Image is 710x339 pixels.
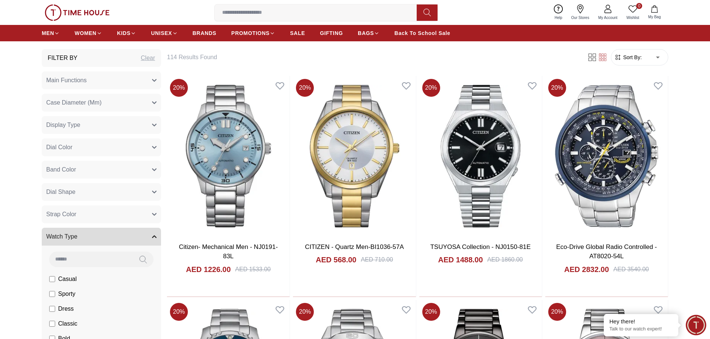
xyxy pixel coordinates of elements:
[42,26,60,40] a: MEN
[193,26,217,40] a: BRANDS
[48,54,78,63] h3: Filter By
[231,26,275,40] a: PROMOTIONS
[42,138,161,156] button: Dial Color
[46,188,75,196] span: Dial Shape
[75,29,97,37] span: WOMEN
[564,264,609,275] h4: AED 2832.00
[42,29,54,37] span: MEN
[622,54,642,61] span: Sort By:
[167,53,578,62] h6: 114 Results Found
[170,79,188,97] span: 20 %
[296,303,314,321] span: 20 %
[58,304,74,313] span: Dress
[305,243,404,250] a: CITIZEN - Quartz Men-BI1036-57A
[42,71,161,89] button: Main Functions
[186,264,231,275] h4: AED 1226.00
[42,183,161,201] button: Dial Shape
[49,276,55,282] input: Casual
[46,98,101,107] span: Case Diameter (Mm)
[49,291,55,297] input: Sporty
[151,29,172,37] span: UNISEX
[614,54,642,61] button: Sort By:
[42,228,161,246] button: Watch Type
[179,243,278,260] a: Citizen- Mechanical Men - NJ0191-83L
[42,94,161,112] button: Case Diameter (Mm)
[358,29,374,37] span: BAGS
[624,15,642,20] span: Wishlist
[487,255,523,264] div: AED 1860.00
[419,76,542,236] img: TSUYOSA Collection - NJ0150-81E
[645,14,664,20] span: My Bag
[394,29,450,37] span: Back To School Sale
[117,26,136,40] a: KIDS
[49,321,55,327] input: Classic
[296,79,314,97] span: 20 %
[613,265,649,274] div: AED 3540.00
[552,15,565,20] span: Help
[636,3,642,9] span: 0
[567,3,594,22] a: Our Stores
[422,303,440,321] span: 20 %
[45,4,110,21] img: ...
[644,4,665,21] button: My Bag
[293,76,416,236] img: CITIZEN - Quartz Men-BI1036-57A
[49,306,55,312] input: Dress
[358,26,379,40] a: BAGS
[117,29,130,37] span: KIDS
[595,15,621,20] span: My Account
[141,54,155,63] div: Clear
[42,205,161,223] button: Strap Color
[556,243,657,260] a: Eco-Drive Global Radio Controlled - AT8020-54L
[170,303,188,321] span: 20 %
[75,26,102,40] a: WOMEN
[151,26,177,40] a: UNISEX
[545,76,668,236] img: Eco-Drive Global Radio Controlled - AT8020-54L
[568,15,592,20] span: Our Stores
[193,29,217,37] span: BRANDS
[46,232,78,241] span: Watch Type
[231,29,270,37] span: PROMOTIONS
[290,29,305,37] span: SALE
[622,3,644,22] a: 0Wishlist
[42,161,161,179] button: Band Color
[548,79,566,97] span: 20 %
[46,210,76,219] span: Strap Color
[58,290,75,298] span: Sporty
[361,255,393,264] div: AED 710.00
[550,3,567,22] a: Help
[422,79,440,97] span: 20 %
[609,326,673,332] p: Talk to our watch expert!
[320,29,343,37] span: GIFTING
[290,26,305,40] a: SALE
[438,255,483,265] h4: AED 1488.00
[320,26,343,40] a: GIFTING
[46,121,80,129] span: Display Type
[46,143,72,152] span: Dial Color
[394,26,450,40] a: Back To School Sale
[46,76,87,85] span: Main Functions
[430,243,530,250] a: TSUYOSA Collection - NJ0150-81E
[316,255,356,265] h4: AED 568.00
[58,275,77,284] span: Casual
[609,318,673,325] div: Hey there!
[58,319,78,328] span: Classic
[46,165,76,174] span: Band Color
[42,116,161,134] button: Display Type
[686,315,706,335] div: Chat Widget
[548,303,566,321] span: 20 %
[167,76,290,236] img: Citizen- Mechanical Men - NJ0191-83L
[235,265,271,274] div: AED 1533.00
